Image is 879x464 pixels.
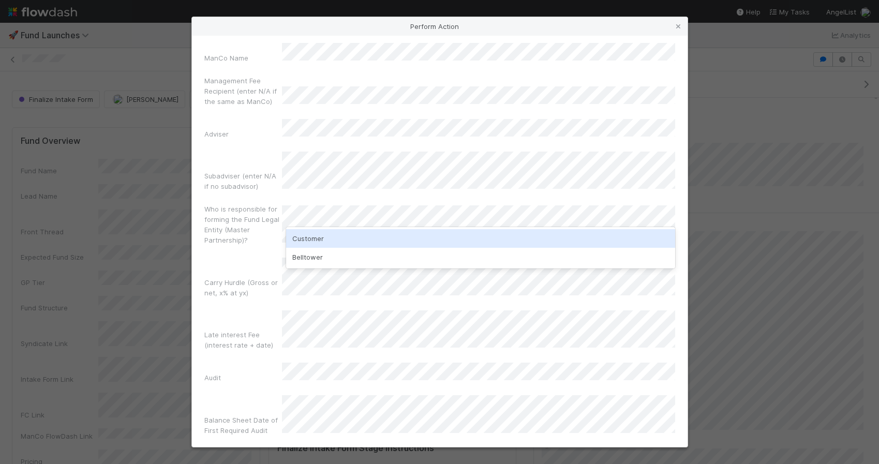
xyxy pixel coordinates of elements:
label: Subadviser (enter N/A if no subadvisor) [204,171,282,191]
div: Perform Action [192,17,688,36]
label: Audit [204,372,221,383]
label: ManCo Name [204,53,248,63]
label: Adviser [204,129,229,139]
div: Customer [286,229,675,248]
label: Management Fee Recipient (enter N/A if the same as ManCo) [204,76,282,107]
label: Balance Sheet Date of First Required Audit [204,415,282,436]
label: Carry Hurdle (Gross or net, x% at yx) [204,277,282,298]
label: Late interest Fee (interest rate + date) [204,330,282,350]
label: Who is responsible for forming the Fund Legal Entity (Master Partnership)? [204,204,282,245]
div: Belltower [286,248,675,266]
